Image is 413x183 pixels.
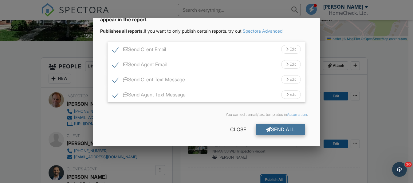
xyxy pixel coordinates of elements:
[405,162,412,167] span: 10
[281,60,301,69] div: Edit
[112,62,167,69] label: Send Agent Email
[100,28,242,34] span: If you want to only publish certain reports, try out
[256,124,305,135] div: Send All
[281,90,301,99] div: Edit
[243,28,282,34] a: Spectora Advanced
[112,47,166,54] label: Send Client Email
[105,112,308,117] div: You can edit email/text templates in .
[287,112,307,117] a: Automation
[220,124,256,135] div: Close
[112,77,185,84] label: Send Client Text Message
[392,162,407,177] iframe: Intercom live chat
[100,28,144,34] strong: Publishes all reports.
[112,92,186,100] label: Send Agent Text Message
[281,75,301,84] div: Edit
[281,45,301,54] div: Edit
